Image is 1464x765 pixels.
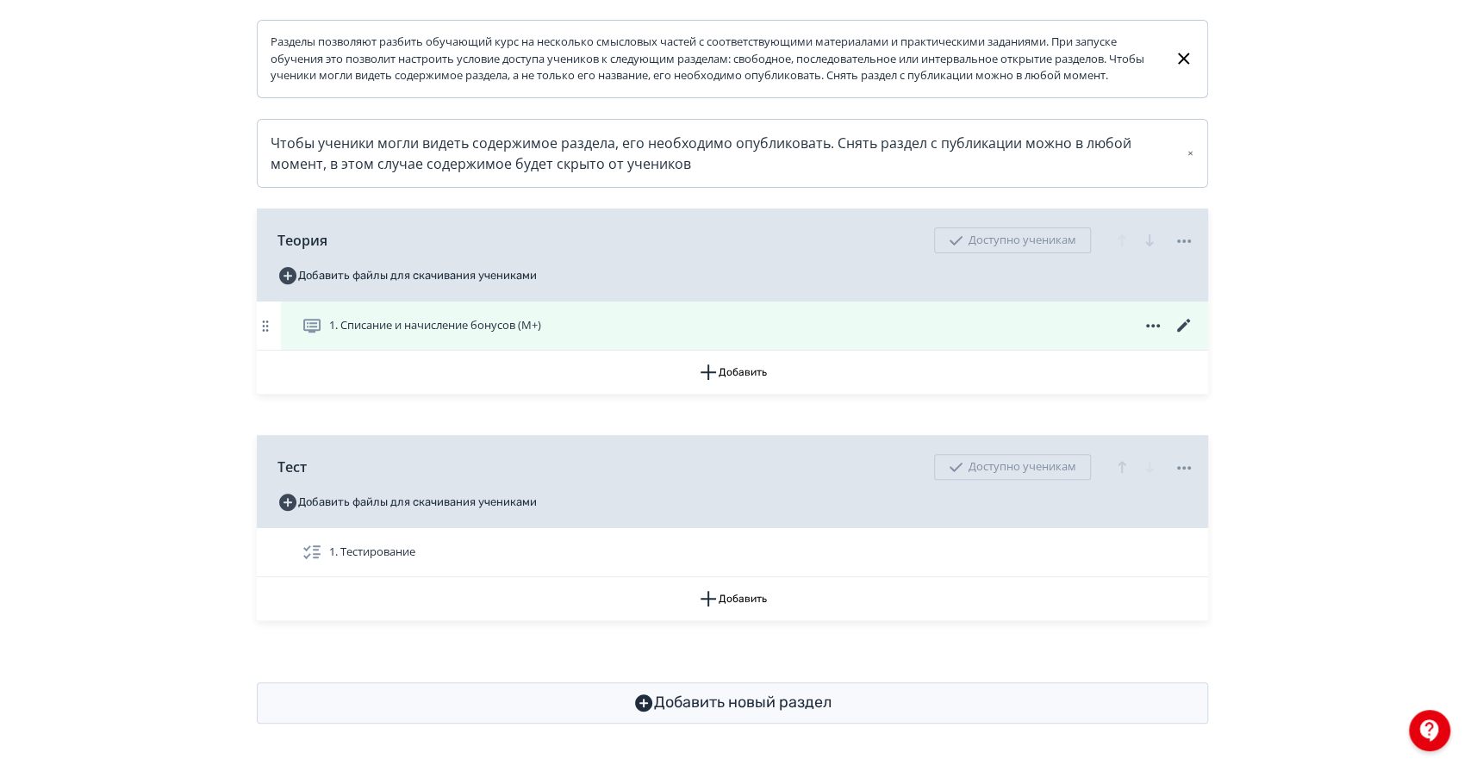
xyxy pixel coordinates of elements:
span: 1. Тестирование [329,544,415,561]
span: 1. Списание и начисление бонусов (М+) [329,317,541,334]
button: Добавить новый раздел [257,682,1208,724]
button: Добавить файлы для скачивания учениками [277,262,537,289]
span: Тест [277,457,307,477]
button: Добавить файлы для скачивания учениками [277,488,537,516]
div: Чтобы ученики могли видеть содержимое раздела, его необходимо опубликовать. Снять раздел с публик... [271,133,1194,174]
button: Добавить [257,351,1208,394]
span: Теория [277,230,327,251]
div: Доступно ученикам [934,454,1091,480]
button: Добавить [257,577,1208,620]
div: Разделы позволяют разбить обучающий курс на несколько смысловых частей с соответствующими материа... [271,34,1161,84]
div: 1. Списание и начисление бонусов (М+) [257,302,1208,351]
div: Доступно ученикам [934,227,1091,253]
div: 1. Тестирование [257,528,1208,577]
